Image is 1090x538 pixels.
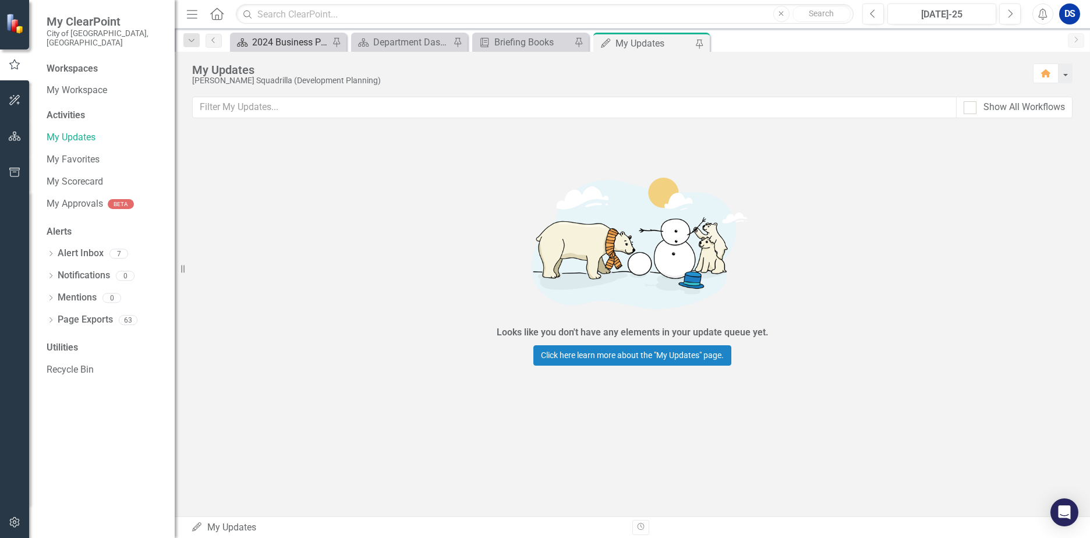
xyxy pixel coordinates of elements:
[47,29,163,48] small: City of [GEOGRAPHIC_DATA], [GEOGRAPHIC_DATA]
[119,315,137,325] div: 63
[373,35,450,49] div: Department Dashboard
[47,197,103,211] a: My Approvals
[108,199,134,209] div: BETA
[191,521,624,535] div: My Updates
[354,35,450,49] a: Department Dashboard
[475,35,571,49] a: Briefing Books
[1050,498,1078,526] div: Open Intercom Messenger
[116,271,135,281] div: 0
[47,62,98,76] div: Workspaces
[109,249,128,259] div: 7
[47,225,163,239] div: Alerts
[47,109,163,122] div: Activities
[47,175,163,189] a: My Scorecard
[192,63,1021,76] div: My Updates
[1059,3,1080,24] button: DS
[497,326,769,339] div: Looks like you don't have any elements in your update queue yet.
[252,35,329,49] div: 2024 Business Plan Quarterly Dashboard
[58,247,104,260] a: Alert Inbox
[233,35,329,49] a: 2024 Business Plan Quarterly Dashboard
[887,3,996,24] button: [DATE]-25
[58,291,97,305] a: Mentions
[47,131,163,144] a: My Updates
[983,101,1065,114] div: Show All Workflows
[792,6,851,22] button: Search
[47,15,163,29] span: My ClearPoint
[891,8,992,22] div: [DATE]-25
[494,35,571,49] div: Briefing Books
[6,13,26,34] img: ClearPoint Strategy
[236,4,854,24] input: Search ClearPoint...
[102,293,121,303] div: 0
[47,153,163,167] a: My Favorites
[47,363,163,377] a: Recycle Bin
[58,269,110,282] a: Notifications
[615,36,692,51] div: My Updates
[533,345,731,366] a: Click here learn more about the "My Updates" page.
[192,97,957,118] input: Filter My Updates...
[809,9,834,18] span: Search
[58,313,113,327] a: Page Exports
[47,341,163,355] div: Utilities
[192,76,1021,85] div: [PERSON_NAME] Squadrilla (Development Planning)
[47,84,163,97] a: My Workspace
[458,161,807,323] img: Getting started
